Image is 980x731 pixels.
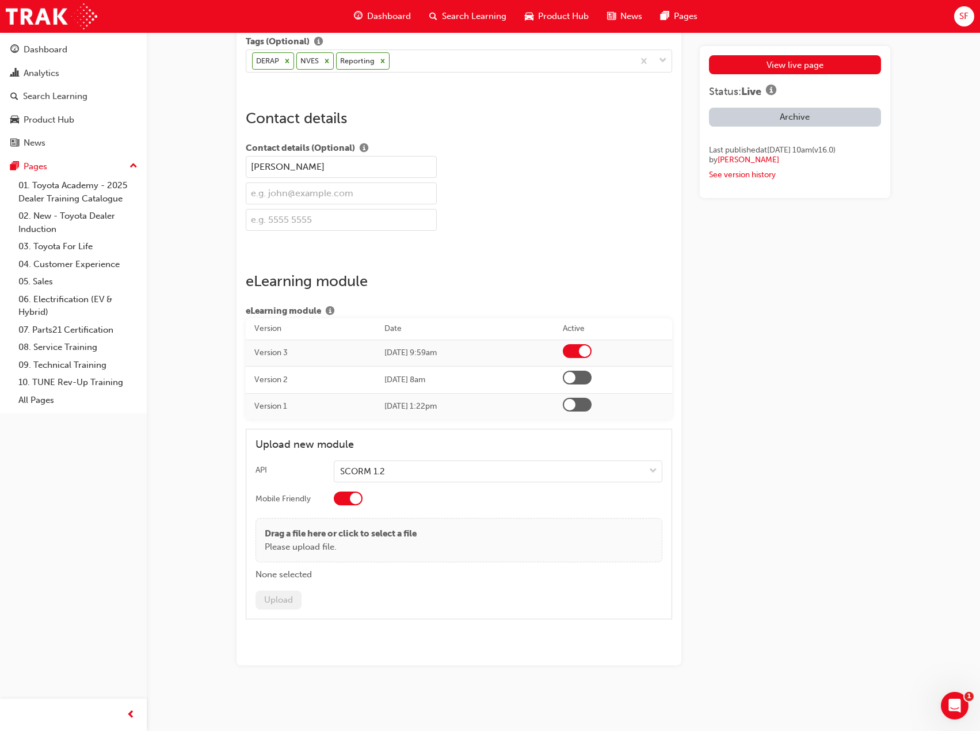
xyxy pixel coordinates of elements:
[516,5,598,28] a: car-iconProduct Hub
[10,138,19,149] span: news-icon
[265,527,417,540] p: Drag a file here or click to select a file
[24,67,59,80] div: Analytics
[429,9,437,24] span: search-icon
[256,493,311,505] div: Mobile Friendly
[23,90,87,103] div: Search Learning
[24,136,45,150] div: News
[6,3,97,29] img: Trak
[14,291,142,321] a: 06. Electrification (EV & Hybrid)
[14,256,142,273] a: 04. Customer Experience
[709,83,881,98] div: Status:
[246,209,437,231] input: e.g. 5555 5555
[355,142,373,156] button: Show info
[360,144,368,154] span: info-icon
[246,393,376,420] td: Version 1
[354,9,363,24] span: guage-icon
[376,340,554,367] td: [DATE] 9:59am
[246,142,355,156] span: Contact details (Optional)
[256,465,267,476] div: API
[709,155,881,165] div: by
[766,85,776,98] span: info-icon
[10,92,18,102] span: search-icon
[340,465,385,478] div: SCORM 1.2
[5,156,142,177] button: Pages
[674,10,697,23] span: Pages
[741,85,761,98] span: Live
[376,318,554,340] th: Date
[14,356,142,374] a: 09. Technical Training
[310,35,327,50] button: Show info
[14,177,142,207] a: 01. Toyota Academy - 2025 Dealer Training Catalogue
[959,10,968,23] span: SF
[367,10,411,23] span: Dashboard
[256,439,662,451] h4: Upload new module
[5,132,142,154] a: News
[709,108,881,127] button: Archive
[607,9,616,24] span: news-icon
[24,160,47,173] div: Pages
[256,518,662,562] div: Drag a file here or click to select a filePlease upload file.
[941,692,968,719] iframe: Intercom live chat
[14,321,142,339] a: 07. Parts21 Certification
[14,207,142,238] a: 02. New - Toyota Dealer Induction
[718,155,779,165] a: [PERSON_NAME]
[442,10,506,23] span: Search Learning
[651,5,707,28] a: pages-iconPages
[14,338,142,356] a: 08. Service Training
[14,238,142,256] a: 03. Toyota For Life
[253,53,281,70] div: DERAP
[659,54,667,68] span: down-icon
[10,115,19,125] span: car-icon
[5,39,142,60] a: Dashboard
[5,37,142,156] button: DashboardAnalyticsSearch LearningProduct HubNews
[598,5,651,28] a: news-iconNews
[709,170,776,180] a: See version history
[321,304,339,319] button: Show info
[10,162,19,172] span: pages-icon
[337,53,376,70] div: Reporting
[525,9,533,24] span: car-icon
[265,540,417,554] p: Please upload file.
[761,83,781,98] button: Show info
[326,307,334,317] span: info-icon
[661,9,669,24] span: pages-icon
[246,35,310,50] span: Tags (Optional)
[127,708,135,722] span: prev-icon
[24,113,74,127] div: Product Hub
[554,318,672,340] th: Active
[246,109,672,128] h2: Contact details
[24,43,67,56] div: Dashboard
[420,5,516,28] a: search-iconSearch Learning
[256,569,312,580] span: None selected
[709,145,881,155] div: Last published at [DATE] 10am (v 16 . 0 )
[246,367,376,394] td: Version 2
[246,318,376,340] th: Version
[709,55,881,74] a: View live page
[10,45,19,55] span: guage-icon
[246,304,321,319] span: eLearning module
[246,182,437,204] input: e.g. john@example.com
[538,10,589,23] span: Product Hub
[246,156,437,178] input: Add a contact name
[14,273,142,291] a: 05. Sales
[246,272,672,291] h2: eLearning module
[954,6,974,26] button: SF
[376,367,554,394] td: [DATE] 8am
[297,53,321,70] div: NVES
[246,340,376,367] td: Version 3
[314,37,323,48] span: info-icon
[376,393,554,420] td: [DATE] 1:22pm
[345,5,420,28] a: guage-iconDashboard
[5,63,142,84] a: Analytics
[5,86,142,107] a: Search Learning
[649,464,657,479] span: down-icon
[129,159,138,174] span: up-icon
[14,391,142,409] a: All Pages
[964,692,974,701] span: 1
[10,68,19,79] span: chart-icon
[14,374,142,391] a: 10. TUNE Rev-Up Training
[256,591,302,610] button: Upload
[620,10,642,23] span: News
